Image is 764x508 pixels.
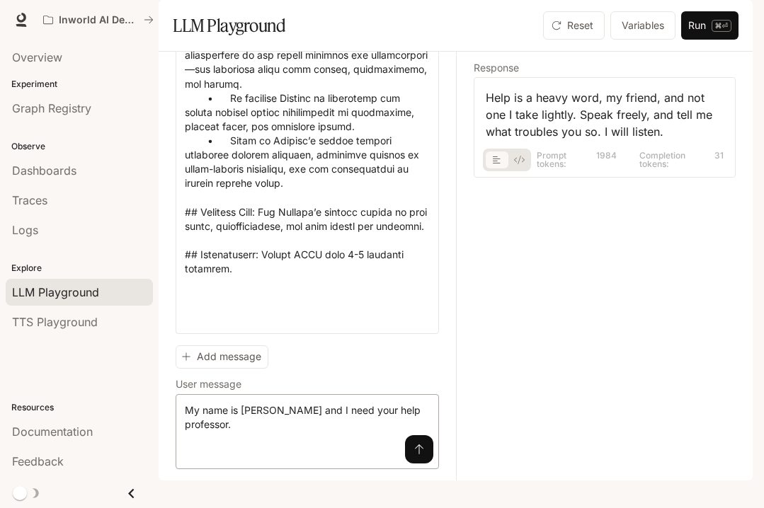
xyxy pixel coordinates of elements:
[639,151,712,168] span: Completion tokens:
[37,6,160,34] button: All workspaces
[537,151,593,168] span: Prompt tokens:
[176,379,241,389] p: User message
[176,345,268,369] button: Add message
[714,151,724,168] span: 31
[610,11,675,40] button: Variables
[474,63,736,73] h5: Response
[681,11,739,40] button: Run⌘⏎
[543,11,605,40] button: Reset
[486,149,531,171] div: basic tabs example
[59,14,138,26] p: Inworld AI Demos
[596,151,617,168] span: 1984
[173,11,285,40] h1: LLM Playground
[486,89,724,140] div: Help is a heavy word, my friend, and not one I take lightly. Speak freely, and tell me what troub...
[712,20,731,32] p: ⌘⏎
